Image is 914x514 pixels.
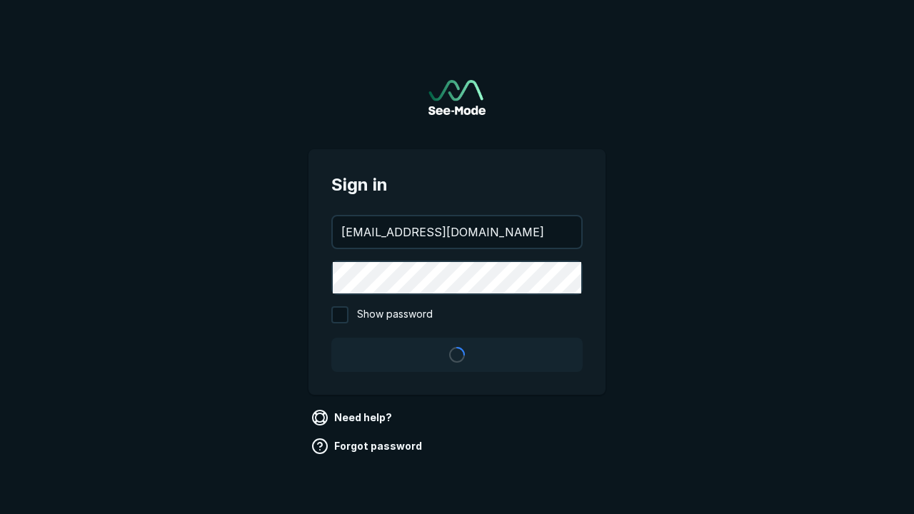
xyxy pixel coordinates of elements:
span: Show password [357,306,433,323]
input: your@email.com [333,216,581,248]
a: Forgot password [308,435,428,458]
img: See-Mode Logo [428,80,486,115]
a: Need help? [308,406,398,429]
span: Sign in [331,172,583,198]
a: Go to sign in [428,80,486,115]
